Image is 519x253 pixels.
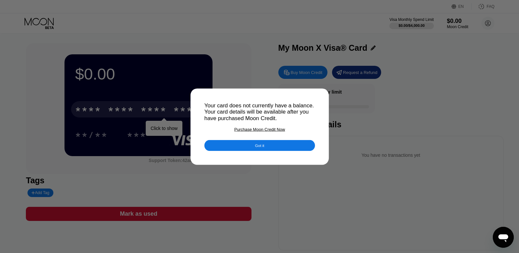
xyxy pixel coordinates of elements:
div: Got it [204,140,315,151]
div: Your card does not currently have a balance. Your card details will be available after you have p... [204,102,315,121]
div: Purchase Moon Credit Now [234,127,285,131]
iframe: Button to launch messaging window [493,227,514,248]
div: Got it [255,143,264,148]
